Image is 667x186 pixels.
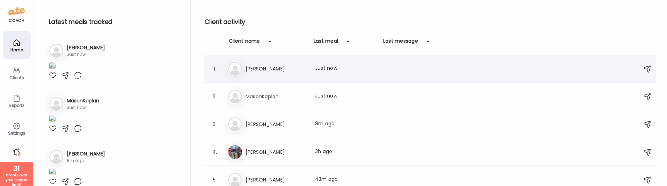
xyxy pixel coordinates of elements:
div: Just now [67,104,99,111]
img: ate [8,6,25,17]
div: 31 [2,164,31,173]
div: Reports [4,103,29,108]
h2: Client activity [204,17,656,27]
div: Just now [315,92,376,101]
h2: Latest meals tracked [49,17,179,27]
img: bg-avatar-default.svg [49,97,63,111]
h3: [PERSON_NAME] [246,65,307,73]
div: 1. [211,65,219,73]
img: images%2FyCrgx0DtyPeLQlvqq5jOd1WHdIn1%2F1efC7Aj0ajbs0rzHbMBi%2FgvHIYxiBtHtzrqPkTZxD_1080 [49,62,56,71]
img: images%2FxmdCYrSYgfWa5T4bBtmh9eKVqGt1%2FxF60oWADfgmT0w6I2ouT%2FSG8AF3z4scRDeCDpZAob_1080 [49,168,56,177]
div: 5. [211,176,219,184]
div: Just now [67,51,105,58]
div: Client name [229,37,260,49]
div: 8m ago [67,158,105,164]
div: 3h ago [315,148,376,156]
h3: [PERSON_NAME] [246,148,307,156]
img: bg-avatar-default.svg [49,44,63,58]
div: 4. [211,148,219,156]
h3: MasonKaplan [67,97,99,104]
div: Last meal [314,37,338,49]
div: Last message [383,37,418,49]
div: 43m ago [315,176,376,184]
img: bg-avatar-default.svg [228,62,242,76]
div: 3. [211,120,219,128]
h3: [PERSON_NAME] [67,150,105,158]
div: Just now [315,65,376,73]
img: bg-avatar-default.svg [49,150,63,164]
h3: MasonKaplan [246,92,307,101]
div: Clients [4,75,29,80]
img: bg-avatar-default.svg [228,90,242,103]
img: images%2FX0DhUmgFksZhThJTVs0hlX3P4jf2%2FlQ049xuT96MR59E9G2H0%2FnnE7R5BBpUBRgiot8X0L_1080 [49,115,56,124]
div: 2. [211,92,219,101]
img: avatars%2F3P8s6xp35MOd6eiaJFjzVI6K6R22 [228,145,242,159]
div: 8m ago [315,120,376,128]
h3: [PERSON_NAME] [246,176,307,184]
h3: [PERSON_NAME] [67,44,105,51]
div: coach [9,18,24,24]
div: Home [4,48,29,52]
div: Settings [4,131,29,135]
h3: [PERSON_NAME] [246,120,307,128]
img: bg-avatar-default.svg [228,117,242,131]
